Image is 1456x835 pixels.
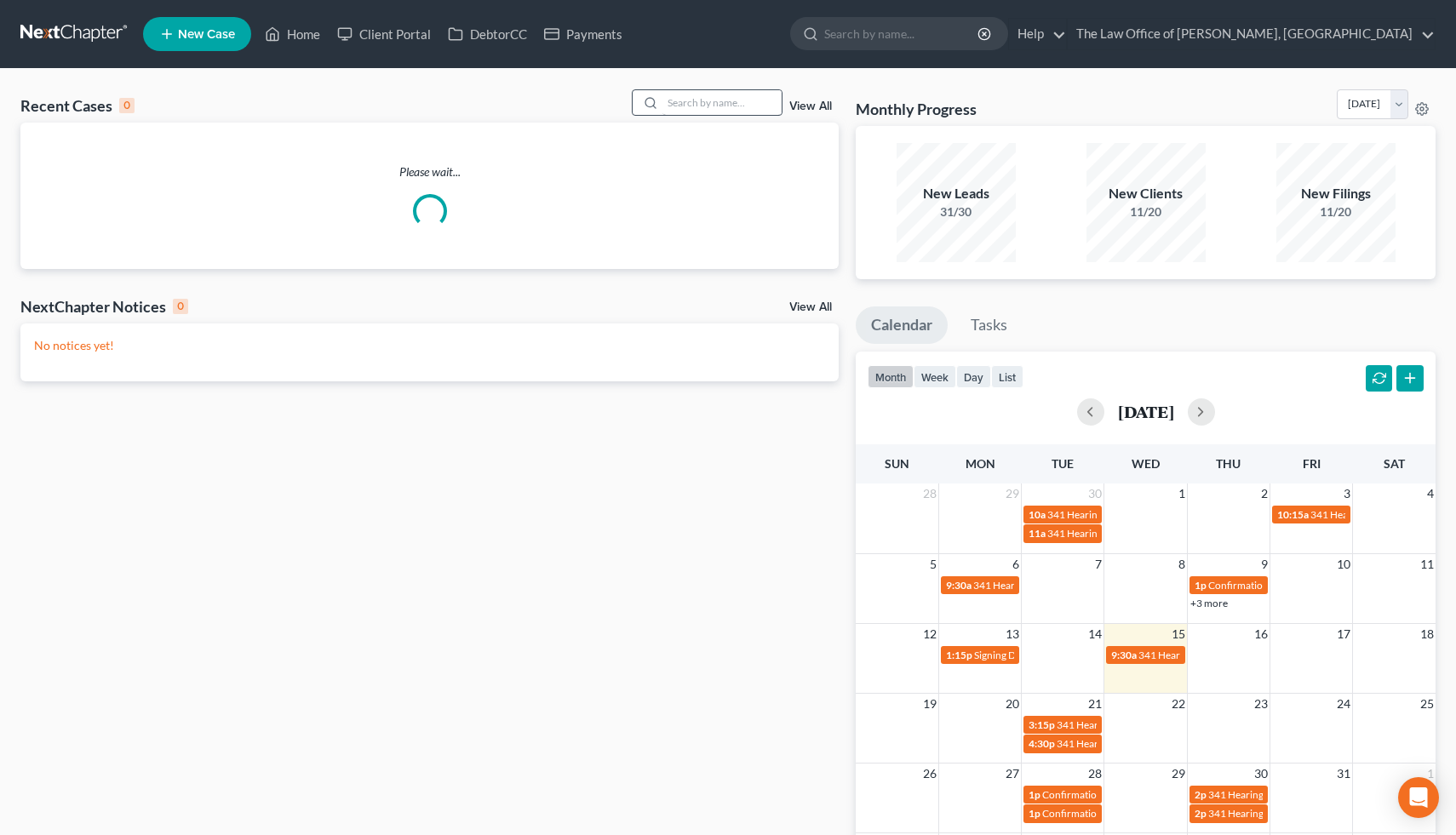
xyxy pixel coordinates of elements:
button: day [956,365,991,388]
span: 5 [928,554,938,575]
span: 27 [1004,764,1021,784]
span: 3:15p [1029,718,1055,731]
span: 25 [1419,694,1436,714]
p: No notices yet! [34,337,825,354]
span: 1p [1195,579,1207,592]
span: 10a [1029,508,1046,521]
h3: Monthly Progress [856,99,977,119]
span: 22 [1170,694,1187,714]
a: Tasks [955,306,1023,344]
span: Fri [1303,456,1321,471]
span: 10:15a [1277,508,1309,521]
span: Sun [885,456,909,471]
h2: [DATE] [1118,403,1174,420]
span: 28 [1086,764,1103,784]
span: 6 [1011,554,1021,575]
div: 31/30 [897,203,1016,220]
span: 15 [1170,624,1187,644]
div: New Leads [897,184,1016,203]
span: 4:30p [1029,737,1055,750]
span: 17 [1335,624,1352,644]
button: list [991,365,1023,388]
a: DebtorCC [439,19,536,49]
span: 8 [1177,554,1187,575]
a: Home [256,19,329,49]
div: 0 [119,98,135,113]
a: Client Portal [329,19,439,49]
span: 3 [1342,483,1352,504]
span: 12 [921,624,938,644]
span: 21 [1086,694,1103,714]
span: 341 Hearing for [PERSON_NAME][GEOGRAPHIC_DATA] [973,579,1229,592]
span: 341 Hearing for [PERSON_NAME] [1057,718,1209,731]
span: 1:15p [946,649,972,661]
span: Mon [966,456,995,471]
span: 9:30a [946,579,972,592]
button: month [868,365,914,388]
span: 31 [1335,764,1352,784]
div: New Clients [1086,184,1206,203]
a: View All [789,301,832,313]
span: 11a [1029,527,1046,540]
span: 30 [1253,764,1270,784]
span: 9:30a [1111,649,1137,661]
input: Search by name... [662,90,782,115]
div: 11/20 [1086,203,1206,220]
span: Tue [1052,456,1074,471]
span: 29 [1170,764,1187,784]
span: 13 [1004,624,1021,644]
div: Open Intercom Messenger [1398,777,1439,818]
span: 29 [1004,483,1021,504]
span: 7 [1093,554,1103,575]
span: 24 [1335,694,1352,714]
input: Search by name... [824,18,980,49]
a: Payments [536,19,631,49]
span: 2p [1195,807,1207,820]
span: 341 Hearing for [PERSON_NAME] [1208,807,1361,820]
span: 19 [921,694,938,714]
span: 4 [1425,483,1436,504]
span: 16 [1253,624,1270,644]
span: 2 [1259,483,1270,504]
button: week [914,365,956,388]
div: NextChapter Notices [20,296,188,317]
span: Wed [1132,456,1160,471]
span: 1p [1029,807,1040,820]
a: The Law Office of [PERSON_NAME], [GEOGRAPHIC_DATA] [1068,19,1435,49]
span: 341 Hearing for [PERSON_NAME] [1047,508,1200,521]
span: New Case [178,28,235,41]
span: 1p [1029,788,1040,801]
span: 30 [1086,483,1103,504]
span: 341 Hearing for [PERSON_NAME] [1057,737,1209,750]
a: Help [1009,19,1066,49]
div: 0 [173,299,188,314]
p: Please wait... [20,163,839,180]
span: 1 [1425,764,1436,784]
span: 11 [1419,554,1436,575]
span: 341 Hearing for [PERSON_NAME] [1208,788,1361,801]
a: +3 more [1190,597,1228,609]
span: Confirmation Date for [PERSON_NAME] & [PERSON_NAME] [1042,788,1313,801]
span: 26 [921,764,938,784]
span: Signing Date for [PERSON_NAME] [974,649,1126,661]
span: Sat [1384,456,1405,471]
span: 23 [1253,694,1270,714]
span: 2p [1195,788,1207,801]
a: Calendar [856,306,948,344]
span: 28 [921,483,938,504]
a: View All [789,100,832,112]
span: 20 [1004,694,1021,714]
span: Confirmation Date for [PERSON_NAME] [1042,807,1223,820]
span: 18 [1419,624,1436,644]
span: 341 Hearing for [PERSON_NAME] & [PERSON_NAME] [1047,527,1290,540]
span: Thu [1216,456,1241,471]
div: Recent Cases [20,95,135,116]
span: 9 [1259,554,1270,575]
div: 11/20 [1276,203,1396,220]
span: 341 Hearing for [PERSON_NAME] [1138,649,1291,661]
div: New Filings [1276,184,1396,203]
span: 1 [1177,483,1187,504]
span: 10 [1335,554,1352,575]
span: 14 [1086,624,1103,644]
